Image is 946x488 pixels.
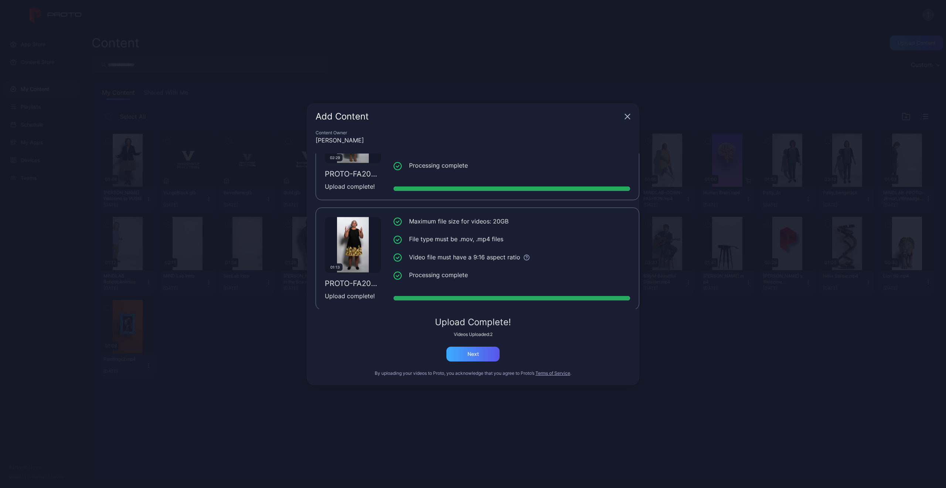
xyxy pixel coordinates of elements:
div: 02:29 [327,154,343,161]
div: Content Owner [316,130,630,136]
div: Upload Complete! [316,318,630,327]
div: PROTO-FA2025-DDiaz-01.mp4 [325,279,381,288]
li: Processing complete [394,161,630,170]
button: Terms of Service [535,370,570,376]
li: Maximum file size for videos: 20GB [394,217,630,226]
div: Upload complete! [325,182,381,191]
div: Videos Uploaded: 2 [316,331,630,337]
div: By uploading your videos to Proto, you acknowledge that you agree to Proto’s . [316,370,630,376]
div: 01:13 [327,263,343,271]
div: Next [467,351,479,357]
div: PROTO-FA2025-AMcNelis-01.mp4 [325,169,381,178]
div: [PERSON_NAME] [316,136,630,145]
li: File type must be .mov, .mp4 files [394,235,630,244]
li: Video file must have a 9:16 aspect ratio [394,253,630,262]
div: Upload complete! [325,292,381,300]
button: Next [446,347,500,361]
div: Add Content [316,112,622,121]
li: Processing complete [394,270,630,280]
